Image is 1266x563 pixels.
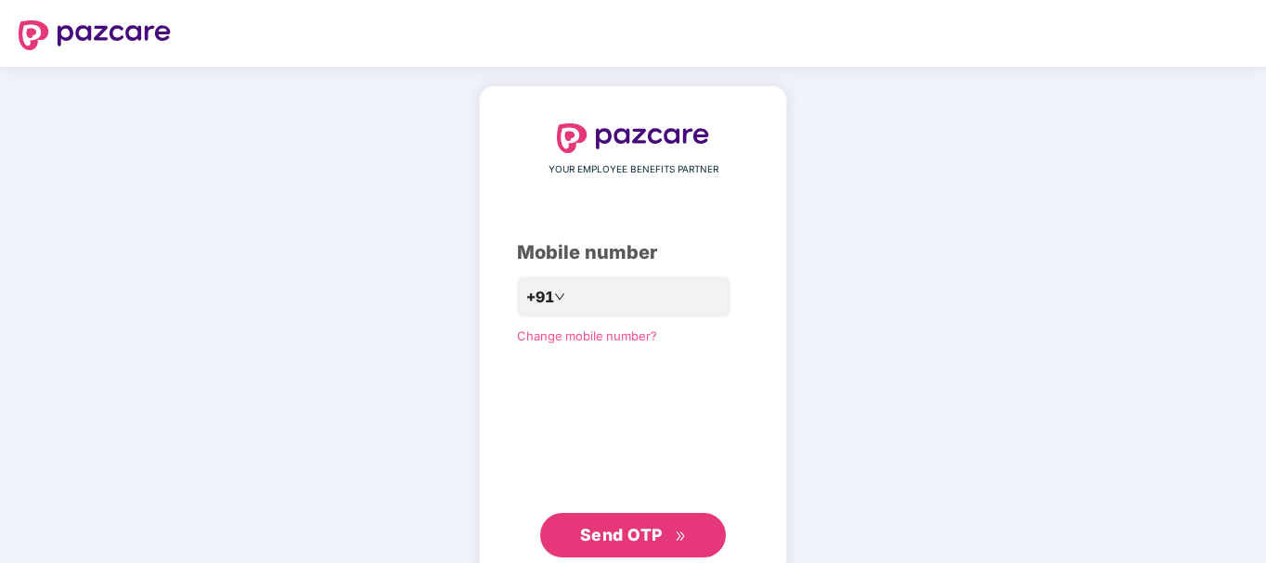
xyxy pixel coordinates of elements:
button: Send OTPdouble-right [540,513,726,557]
span: Send OTP [580,525,663,544]
img: logo [557,123,709,153]
span: YOUR EMPLOYEE BENEFITS PARTNER [549,162,718,177]
a: Change mobile number? [517,328,657,343]
div: Mobile number [517,238,749,267]
span: down [554,291,565,302]
span: +91 [526,286,554,309]
span: double-right [675,531,687,543]
img: logo [19,20,171,50]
